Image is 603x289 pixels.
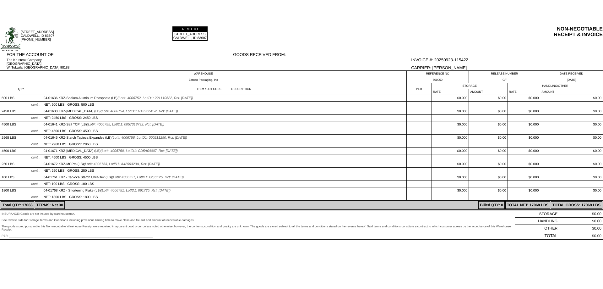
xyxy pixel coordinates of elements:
[515,218,559,225] td: HANDLING
[42,121,406,128] td: 04-01641 KRZ-Salt TCP (LB)
[101,189,171,192] span: (Lot#: 4006751, LotID1: 061725, Rct: [DATE])
[2,212,513,237] div: INSURANCE: Goods are not insured by warehouseman. See reverse side for Storage Terms and Conditio...
[508,83,603,89] td: HANDLING/OTHER
[469,135,508,141] td: $0.00
[111,136,187,140] span: (Lot#: 4006756, LotID1: 000211290, Rct: [DATE])
[0,121,42,128] td: 4500 LBS
[469,148,508,154] td: $0.00
[559,232,603,240] td: $0.00
[0,108,42,115] td: 2450 LBS
[551,201,602,209] td: TOTAL GROSS: 17068 LBS
[42,102,406,108] td: NET: 500 LBS GROSS: 500 LBS
[515,210,559,218] td: STORAGE
[31,182,41,186] span: cont...
[31,195,41,199] span: cont...
[31,116,41,120] span: cont...
[432,121,469,128] td: $0.000
[540,108,603,115] td: $0.00
[42,154,406,161] td: NET: 4500 LBS GROSS: 4500 LBS
[42,115,406,121] td: NET: 2450 LBS GROSS: 2450 LBS
[42,95,406,102] td: 04-01636 KRZ-Sodium Aluminum Phosphate (LB)
[42,148,406,154] td: 04-01671 KRZ-[MEDICAL_DATA] (LB)
[508,174,540,181] td: $0.000
[508,148,540,154] td: $0.000
[42,108,406,115] td: 04-01638 KRZ-[MEDICAL_DATA] (LB)
[42,187,406,194] td: 04-01768 KRZ - Shortening Flake (LB)
[540,135,603,141] td: $0.00
[469,71,540,83] td: RELEASE NUMBER GF
[469,161,508,168] td: $0.00
[31,142,41,146] span: cont...
[508,95,540,102] td: $0.000
[469,89,508,95] td: AMOUNT
[0,26,21,52] img: logoSmallFull.jpg
[540,161,603,168] td: $0.00
[42,83,406,95] td: ITEM / LOT CODE DESCRIPTION
[42,168,406,174] td: NET: 250 LBS GROSS: 250 LBS
[508,121,540,128] td: $0.000
[31,156,41,159] span: cont...
[411,65,603,70] div: CARRIER: [PERSON_NAME]
[540,89,603,95] td: AMOUNT
[508,161,540,168] td: $0.000
[233,52,410,57] div: GOODS RECEIVED FROM:
[508,187,540,194] td: $0.000
[42,135,406,141] td: 04-01645 KRZ-Starch Tapioca Expandes (LB)
[469,108,508,115] td: $0.00
[508,108,540,115] td: $0.000
[540,95,603,102] td: $0.00
[173,32,207,40] td: [STREET_ADDRESS] CALDWELL, ID 83607
[0,148,42,154] td: 4500 LBS
[173,27,207,31] td: REMIT TO
[406,71,469,83] td: REFERENCE NO 800050
[42,194,406,201] td: NET: 1800 LBS GROSS: 1800 LBS
[42,141,406,148] td: NET: 2968 LBS GROSS: 2968 LBS
[0,71,407,83] td: WAREHOUSE Zoroco Packaging, Inc
[432,89,469,95] td: RATE
[42,181,406,187] td: NET: 100 LBS GROSS: 100 LBS
[432,135,469,141] td: $0.000
[0,161,42,168] td: 250 LBS
[0,135,42,141] td: 2968 LBS
[0,83,42,95] td: QTY
[1,201,34,209] td: Total QTY: 17068
[469,187,508,194] td: $0.00
[559,218,603,225] td: $0.00
[0,187,42,194] td: 1800 LBS
[87,123,165,126] span: (Lot#: 4006755, LotID1: 0057318792, Rct: [DATE])
[540,174,603,181] td: $0.00
[508,89,540,95] td: RATE
[515,232,559,240] td: TOTAL
[469,121,508,128] td: $0.00
[540,121,603,128] td: $0.00
[31,103,41,107] span: cont...
[35,201,65,209] td: TERMS: Net 30
[432,161,469,168] td: $0.000
[432,83,508,89] td: STORAGE
[411,58,603,62] div: INVOICE #: 20250923-115422
[406,83,432,95] td: PER
[432,108,469,115] td: $0.000
[31,169,41,173] span: cont...
[559,225,603,232] td: $0.00
[42,161,406,168] td: 04-01672 KRZ-MCPm (LB)
[117,96,193,100] span: (Lot#: 4006752, LotID1: 221110622, Rct: [DATE])
[469,174,508,181] td: $0.00
[42,174,406,181] td: 04-01761 KRZ - Tapioca Starch Ultra-Tex (LB)
[432,95,469,102] td: $0.000
[515,225,559,232] td: OTHER
[7,58,232,69] div: The Krusteaz Company [GEOGRAPHIC_DATA] W. Tukwila, [GEOGRAPHIC_DATA] 98188
[505,201,550,209] td: TOTAL NET: 17068 LBS
[354,26,603,38] div: NON-NEGOTIABLE RECEIPT & INVOICE
[112,175,184,179] span: (Lot#: 4006757, LotID1: GQC125, Rct: [DATE])
[432,148,469,154] td: $0.000
[42,128,406,135] td: NET: 4500 LBS GROSS: 4500 LBS
[540,148,603,154] td: $0.00
[0,95,42,102] td: 500 LBS
[478,201,505,209] td: Billed QTY: 0
[100,109,178,113] span: (Lot#: 4006754, LotID1: N1252241-2, Rct: [DATE])
[540,71,603,83] td: DATE RECEIVED [DATE]
[559,210,603,218] td: $0.00
[469,95,508,102] td: $0.00
[7,52,232,57] div: FOR THE ACCOUNT OF:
